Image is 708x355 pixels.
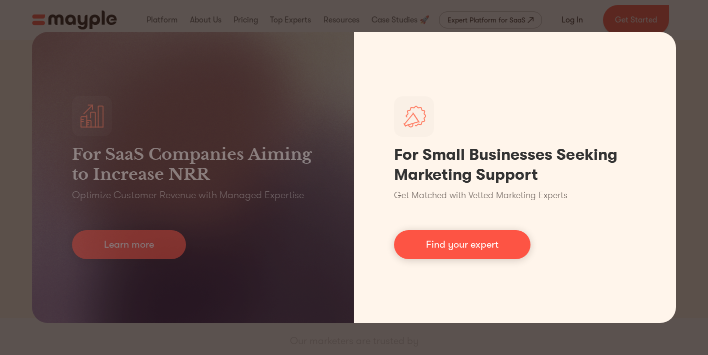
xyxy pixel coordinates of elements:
a: Learn more [72,230,186,259]
p: Optimize Customer Revenue with Managed Expertise [72,188,304,202]
p: Get Matched with Vetted Marketing Experts [394,189,567,202]
h3: For SaaS Companies Aiming to Increase NRR [72,144,314,184]
a: Find your expert [394,230,530,259]
h1: For Small Businesses Seeking Marketing Support [394,145,636,185]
